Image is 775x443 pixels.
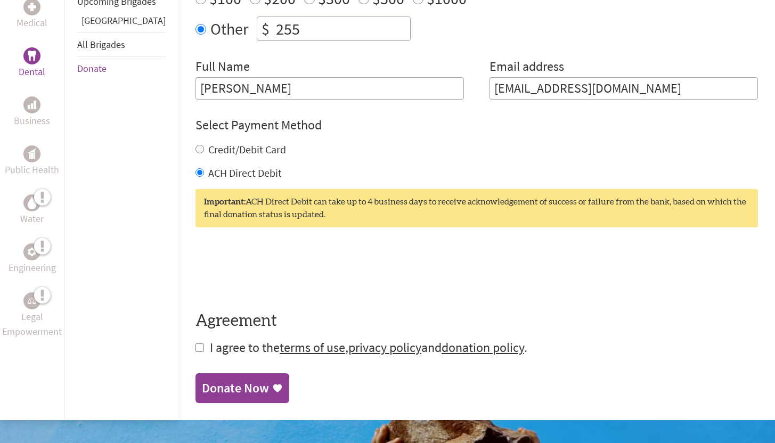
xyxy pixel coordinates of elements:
a: All Brigades [77,38,125,51]
p: Water [20,211,44,226]
input: Enter Amount [274,17,410,40]
a: Legal EmpowermentLegal Empowerment [2,292,62,339]
div: Legal Empowerment [23,292,40,309]
label: ACH Direct Debit [208,166,282,179]
div: Dental [23,47,40,64]
div: Engineering [23,243,40,260]
a: [GEOGRAPHIC_DATA] [81,14,166,27]
div: ACH Direct Debit can take up to 4 business days to receive acknowledgement of success or failure ... [195,189,758,227]
label: Credit/Debit Card [208,143,286,156]
a: Donate Now [195,373,289,403]
a: terms of use [280,339,345,356]
a: Donate [77,62,107,75]
li: Guatemala [77,13,166,32]
img: Business [28,101,36,109]
div: Water [23,194,40,211]
p: Business [14,113,50,128]
label: Full Name [195,58,250,77]
div: Donate Now [202,380,269,397]
strong: Important: [204,198,246,206]
p: Public Health [5,162,59,177]
a: BusinessBusiness [14,96,50,128]
div: Public Health [23,145,40,162]
span: I agree to the , and . [210,339,527,356]
h4: Select Payment Method [195,117,758,134]
img: Legal Empowerment [28,298,36,304]
li: All Brigades [77,32,166,57]
input: Your Email [490,77,758,100]
img: Dental [28,51,36,61]
div: Business [23,96,40,113]
iframe: reCAPTCHA [195,249,357,290]
a: DentalDental [19,47,45,79]
img: Medical [28,3,36,11]
img: Engineering [28,247,36,256]
h4: Agreement [195,311,758,331]
a: WaterWater [20,194,44,226]
p: Dental [19,64,45,79]
a: EngineeringEngineering [9,243,56,275]
div: $ [257,17,274,40]
li: Donate [77,57,166,80]
a: privacy policy [348,339,421,356]
a: Public HealthPublic Health [5,145,59,177]
p: Legal Empowerment [2,309,62,339]
label: Other [210,17,248,41]
label: Email address [490,58,564,77]
p: Engineering [9,260,56,275]
a: donation policy [442,339,524,356]
img: Water [28,196,36,209]
img: Public Health [28,149,36,159]
input: Enter Full Name [195,77,464,100]
p: Medical [17,15,47,30]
